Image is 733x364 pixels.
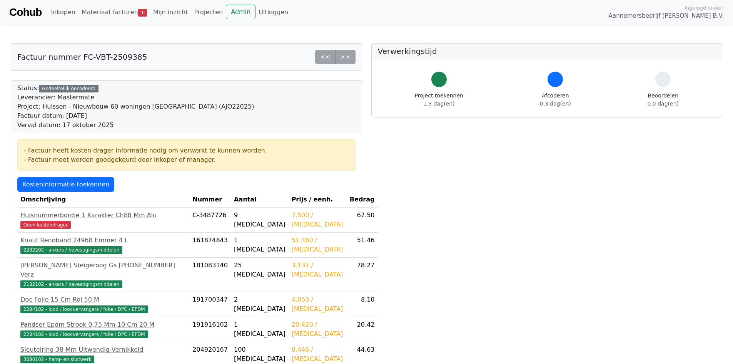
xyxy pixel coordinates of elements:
[289,192,346,208] th: Prijs / eenh.
[234,261,286,279] div: 25 [MEDICAL_DATA]
[346,208,377,233] td: 67.50
[189,192,231,208] th: Nummer
[20,246,122,254] span: 2282202 - ankers / bevestigingsmiddelen
[20,305,148,313] span: 2284102 - lood / loodvervangers / folie / DPC / EPDM
[20,356,94,363] span: 3080102 - hang- en sluitwerk
[189,233,231,258] td: 161874843
[346,192,377,208] th: Bedrag
[17,192,189,208] th: Omschrijving
[20,295,186,304] div: Dpc Folie 15 Cm Rol 50 M
[540,101,571,107] span: 0.3 dag(en)
[189,258,231,292] td: 181083140
[189,208,231,233] td: C-3487726
[346,233,377,258] td: 51.46
[17,84,254,130] div: Status:
[20,236,186,254] a: Knauf Renoband 24968 Emmer 4 L2282202 - ankers / bevestigingsmiddelen
[231,192,289,208] th: Aantal
[48,5,78,20] a: Inkopen
[292,261,343,279] div: 3.131 / [MEDICAL_DATA]
[20,345,186,364] a: Sleutelring 38 Mm Uitwendig Vernikkeld3080102 - hang- en sluitwerk
[9,3,42,22] a: Cohub
[20,295,186,314] a: Dpc Folie 15 Cm Rol 50 M2284102 - lood / loodvervangers / folie / DPC / EPDM
[20,221,71,229] span: Geen kostendrager
[191,5,226,20] a: Projecten
[415,92,463,108] div: Project toekennen
[20,320,186,339] a: Pandser Epdm Strook 0,75 Mm 10 Cm 20 M2284102 - lood / loodvervangers / folie / DPC / EPDM
[234,345,286,364] div: 100 [MEDICAL_DATA]
[20,330,148,338] span: 2284102 - lood / loodvervangers / folie / DPC / EPDM
[17,52,147,62] h5: Factuur nummer FC-VBT-2509385
[17,93,254,102] div: Leverancier: Mastermate
[292,211,343,229] div: 7.500 / [MEDICAL_DATA]
[150,5,191,20] a: Mijn inzicht
[189,317,231,342] td: 191916102
[17,121,254,130] div: Verval datum: 17 oktober 2025
[292,345,343,364] div: 0.446 / [MEDICAL_DATA]
[17,177,114,192] a: Kosteninformatie toekennen
[20,261,186,279] div: [PERSON_NAME] Steigeroog Gs [PHONE_NUMBER] Verz
[20,211,186,229] a: Huisnummerbordje 1 Karakter Ch88 Mm AluGeen kostendrager
[608,12,724,20] span: Aannemersbedrijf [PERSON_NAME] B.V.
[20,211,186,220] div: Huisnummerbordje 1 Karakter Ch88 Mm Alu
[255,5,291,20] a: Uitloggen
[20,261,186,289] a: [PERSON_NAME] Steigeroog Gs [PHONE_NUMBER] Verz2182102 - ankers / bevestigingsmiddelen
[685,4,724,12] span: Ingelogd onder:
[346,292,377,317] td: 8.10
[17,111,254,121] div: Factuur datum: [DATE]
[292,236,343,254] div: 51.460 / [MEDICAL_DATA]
[292,320,343,339] div: 20.420 / [MEDICAL_DATA]
[423,101,454,107] span: 1.3 dag(en)
[17,102,254,111] div: Project: Huissen - Nieuwbouw 60 woningen [GEOGRAPHIC_DATA] (AJO22025)
[540,92,571,108] div: Afcoderen
[346,258,377,292] td: 78.27
[20,320,186,329] div: Pandser Epdm Strook 0,75 Mm 10 Cm 20 M
[24,155,349,164] div: - Factuur moet worden goedgekeurd door inkoper of manager.
[234,295,286,314] div: 2 [MEDICAL_DATA]
[39,85,99,92] div: Gedeeltelijk gecodeerd
[189,292,231,317] td: 191700347
[234,211,286,229] div: 9 [MEDICAL_DATA]
[378,47,716,56] h5: Verwerkingstijd
[346,317,377,342] td: 20.42
[648,101,679,107] span: 0.0 dag(en)
[648,92,679,108] div: Beoordelen
[226,5,255,19] a: Admin
[234,236,286,254] div: 1 [MEDICAL_DATA]
[234,320,286,339] div: 1 [MEDICAL_DATA]
[20,345,186,354] div: Sleutelring 38 Mm Uitwendig Vernikkeld
[20,236,186,245] div: Knauf Renoband 24968 Emmer 4 L
[24,146,349,155] div: - Factuur heeft kosten drager informatie nodig om verwerkt te kunnen worden.
[292,295,343,314] div: 4.050 / [MEDICAL_DATA]
[78,5,150,20] a: Materiaal facturen1
[20,280,122,288] span: 2182102 - ankers / bevestigingsmiddelen
[138,9,147,17] span: 1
